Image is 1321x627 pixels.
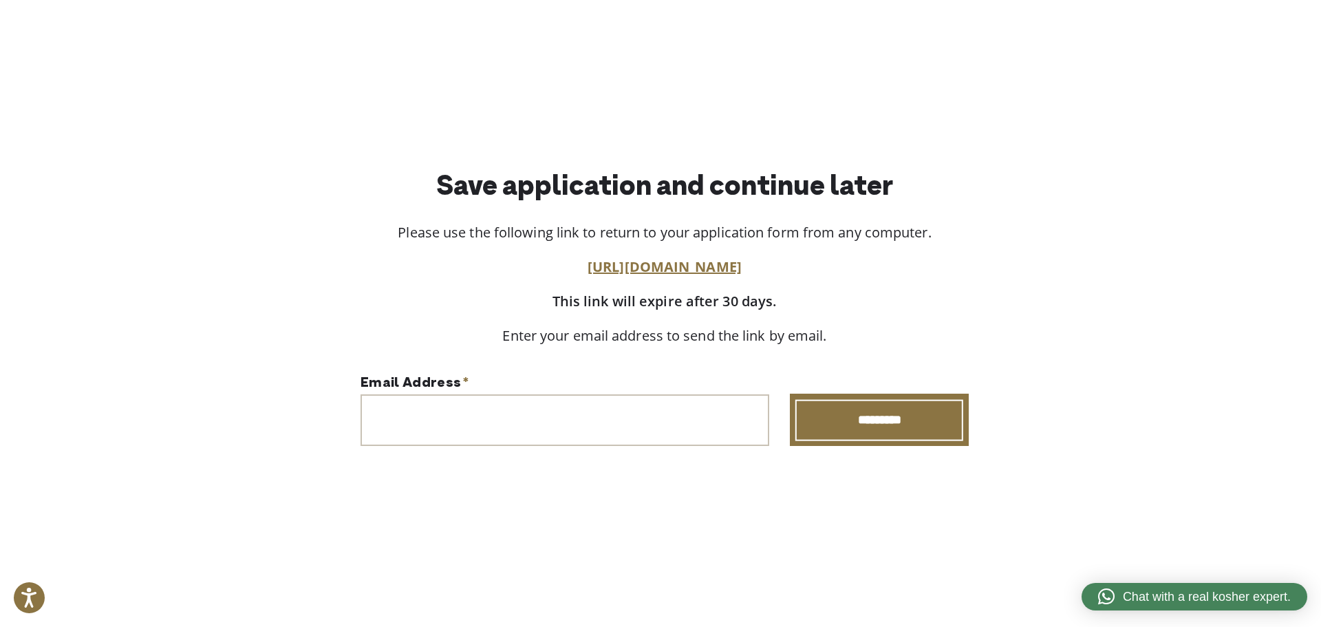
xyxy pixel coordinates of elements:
[436,167,893,209] h2: Save application and continue later
[502,326,826,346] p: Enter your email address to send the link by email.
[1082,583,1307,610] a: Chat with a real kosher expert.
[361,374,469,394] label: Email Address
[398,222,931,243] p: Please use the following link to return to your application form from any computer.
[1123,588,1291,606] span: Chat with a real kosher expert.
[552,292,777,310] strong: This link will expire after 30 days.
[588,257,742,276] a: [URL][DOMAIN_NAME]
